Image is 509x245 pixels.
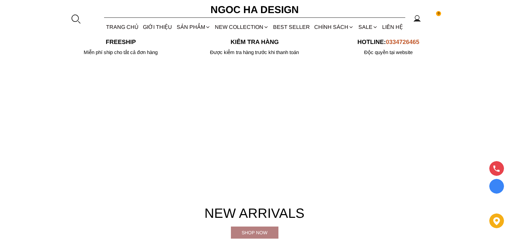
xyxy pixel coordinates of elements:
[312,18,356,36] div: Chính sách
[141,18,174,36] a: GIỚI THIỆU
[380,18,405,36] a: LIÊN HỆ
[54,202,455,224] h4: New Arrivals
[54,49,188,55] div: Miễn phí ship cho tất cả đơn hàng
[213,18,271,36] a: NEW COLLECTION
[174,18,213,36] div: SẢN PHẨM
[489,197,504,209] a: messenger
[231,229,278,236] div: Shop now
[104,18,141,36] a: TRANG CHỦ
[231,39,279,45] font: Kiểm tra hàng
[54,39,188,46] p: Freeship
[204,2,305,18] a: Ngoc Ha Design
[489,179,504,194] a: Display image
[322,49,455,55] h6: Độc quyền tại website
[322,39,455,46] p: Hotline:
[188,49,322,55] p: Được kiểm tra hàng trước khi thanh toán
[356,18,380,36] a: SALE
[386,39,419,45] span: 0334726465
[231,227,278,239] a: Shop now
[271,18,312,36] a: BEST SELLER
[436,11,441,16] span: 0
